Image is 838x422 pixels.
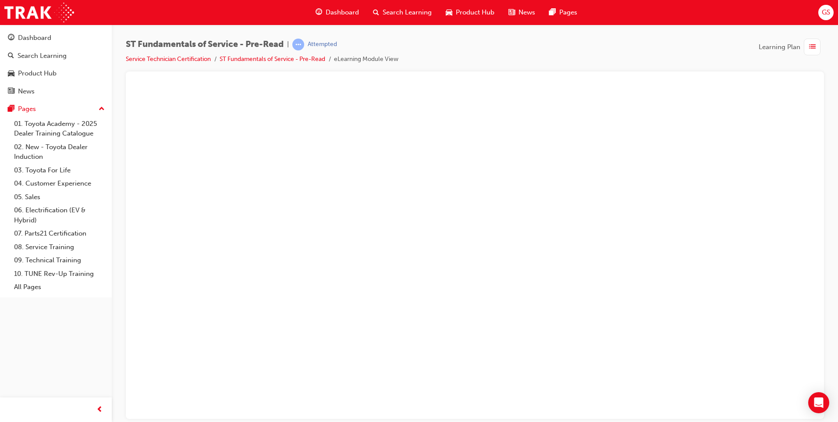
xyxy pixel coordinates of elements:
div: Pages [18,104,36,114]
span: learningRecordVerb_ATTEMPT-icon [292,39,304,50]
span: car-icon [446,7,452,18]
a: News [4,83,108,100]
span: Pages [559,7,577,18]
span: news-icon [508,7,515,18]
span: pages-icon [549,7,556,18]
a: 06. Electrification (EV & Hybrid) [11,204,108,227]
a: pages-iconPages [542,4,584,21]
li: eLearning Module View [334,54,398,64]
div: Open Intercom Messenger [808,392,829,413]
button: GS [818,5,834,20]
span: guage-icon [316,7,322,18]
span: Dashboard [326,7,359,18]
a: news-iconNews [501,4,542,21]
span: GS [822,7,830,18]
a: search-iconSearch Learning [366,4,439,21]
span: Search Learning [383,7,432,18]
a: Dashboard [4,30,108,46]
span: ST Fundamentals of Service - Pre-Read [126,39,284,50]
span: search-icon [373,7,379,18]
a: 09. Technical Training [11,254,108,267]
a: guage-iconDashboard [309,4,366,21]
div: Product Hub [18,68,57,79]
span: up-icon [99,104,105,115]
span: | [287,39,289,50]
span: guage-icon [8,34,14,42]
a: 10. TUNE Rev-Up Training [11,267,108,281]
button: Pages [4,101,108,117]
a: car-iconProduct Hub [439,4,501,21]
span: Learning Plan [759,42,800,52]
div: Attempted [308,40,337,49]
a: 08. Service Training [11,240,108,254]
a: ST Fundamentals of Service - Pre-Read [220,55,325,63]
span: search-icon [8,52,14,60]
button: Learning Plan [759,39,824,55]
a: 04. Customer Experience [11,177,108,190]
span: Product Hub [456,7,494,18]
span: car-icon [8,70,14,78]
img: Trak [4,3,74,22]
a: 03. Toyota For Life [11,164,108,177]
span: news-icon [8,88,14,96]
span: prev-icon [96,404,103,415]
div: Dashboard [18,33,51,43]
a: 07. Parts21 Certification [11,227,108,240]
a: Product Hub [4,65,108,82]
a: All Pages [11,280,108,294]
span: pages-icon [8,105,14,113]
button: DashboardSearch LearningProduct HubNews [4,28,108,101]
a: 05. Sales [11,190,108,204]
div: Search Learning [18,51,67,61]
a: 02. New - Toyota Dealer Induction [11,140,108,164]
div: News [18,86,35,97]
a: Service Technician Certification [126,55,211,63]
span: News [518,7,535,18]
span: list-icon [809,42,816,53]
a: 01. Toyota Academy - 2025 Dealer Training Catalogue [11,117,108,140]
a: Search Learning [4,48,108,64]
